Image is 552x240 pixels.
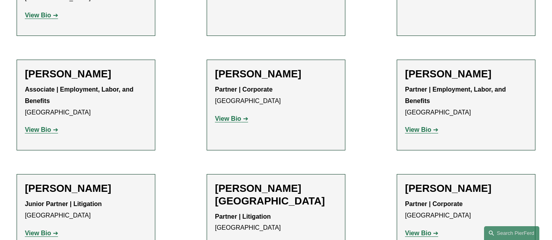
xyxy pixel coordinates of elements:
[25,201,102,207] strong: Junior Partner | Litigation
[405,201,463,207] strong: Partner | Corporate
[405,230,438,236] a: View Bio
[405,68,527,81] h2: [PERSON_NAME]
[25,84,147,118] p: [GEOGRAPHIC_DATA]
[215,84,337,107] p: [GEOGRAPHIC_DATA]
[405,182,527,195] h2: [PERSON_NAME]
[405,199,527,221] p: [GEOGRAPHIC_DATA]
[25,126,51,133] strong: View Bio
[215,115,248,122] a: View Bio
[405,86,508,104] strong: Partner | Employment, Labor, and Benefits
[25,12,58,19] a: View Bio
[215,86,273,93] strong: Partner | Corporate
[215,213,271,220] strong: Partner | Litigation
[25,182,147,195] h2: [PERSON_NAME]
[405,126,431,133] strong: View Bio
[215,211,337,234] p: [GEOGRAPHIC_DATA]
[25,230,58,236] a: View Bio
[25,86,135,104] strong: Associate | Employment, Labor, and Benefits
[405,126,438,133] a: View Bio
[25,230,51,236] strong: View Bio
[25,12,51,19] strong: View Bio
[215,182,337,207] h2: [PERSON_NAME][GEOGRAPHIC_DATA]
[25,199,147,221] p: [GEOGRAPHIC_DATA]
[215,115,241,122] strong: View Bio
[484,226,539,240] a: Search this site
[215,68,337,81] h2: [PERSON_NAME]
[25,68,147,81] h2: [PERSON_NAME]
[405,84,527,118] p: [GEOGRAPHIC_DATA]
[25,126,58,133] a: View Bio
[405,230,431,236] strong: View Bio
